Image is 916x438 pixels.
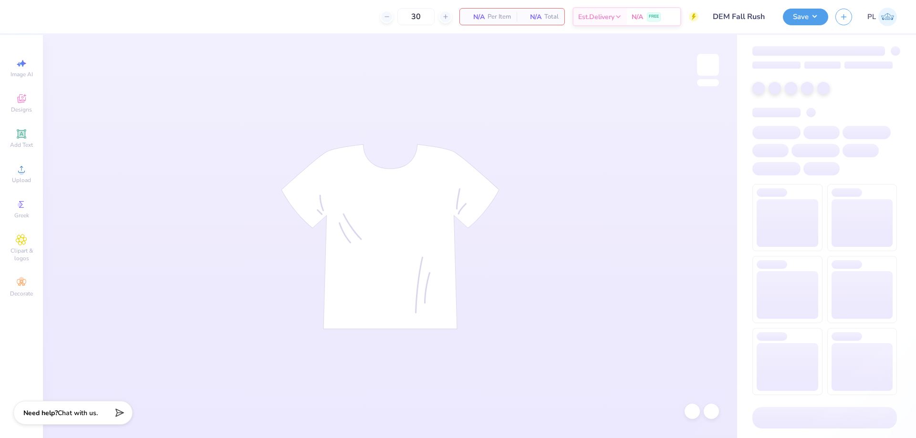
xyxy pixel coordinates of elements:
[632,12,643,22] span: N/A
[522,12,541,22] span: N/A
[397,8,435,25] input: – –
[867,8,897,26] a: PL
[10,290,33,297] span: Decorate
[11,106,32,113] span: Designs
[10,141,33,149] span: Add Text
[14,212,29,219] span: Greek
[466,12,485,22] span: N/A
[544,12,559,22] span: Total
[649,13,659,20] span: FREE
[867,11,876,22] span: PL
[12,176,31,184] span: Upload
[5,247,38,262] span: Clipart & logos
[58,408,98,418] span: Chat with us.
[488,12,511,22] span: Per Item
[706,7,776,26] input: Untitled Design
[878,8,897,26] img: Princess Leyva
[783,9,828,25] button: Save
[281,144,500,329] img: tee-skeleton.svg
[578,12,614,22] span: Est. Delivery
[23,408,58,418] strong: Need help?
[10,71,33,78] span: Image AI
